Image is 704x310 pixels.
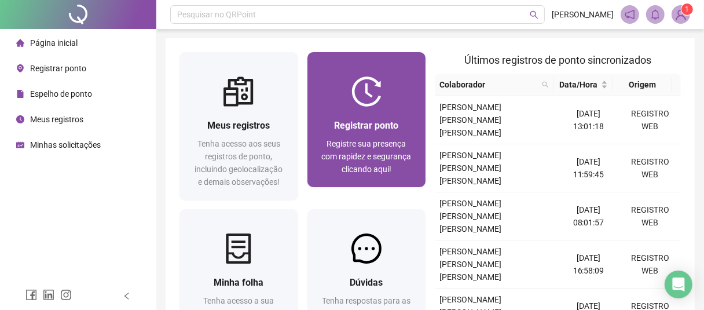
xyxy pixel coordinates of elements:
[16,90,24,98] span: file
[558,78,599,91] span: Data/Hora
[439,199,501,234] span: [PERSON_NAME] [PERSON_NAME] [PERSON_NAME]
[619,240,681,289] td: REGISTRO WEB
[439,247,501,282] span: [PERSON_NAME] [PERSON_NAME] [PERSON_NAME]
[43,289,54,301] span: linkedin
[30,115,83,124] span: Meus registros
[30,64,86,73] span: Registrar ponto
[619,192,681,240] td: REGISTRO WEB
[321,139,411,174] span: Registre sua presença com rapidez e segurança clicando aqui!
[553,74,613,96] th: Data/Hora
[665,271,692,298] div: Open Intercom Messenger
[558,144,619,192] td: [DATE] 11:59:45
[464,54,651,66] span: Últimos registros de ponto sincronizados
[681,3,693,15] sup: Atualize o seu contato no menu Meus Dados
[672,6,690,23] img: 94558
[195,139,283,187] span: Tenha acesso aos seus registros de ponto, incluindo geolocalização e demais observações!
[30,89,92,99] span: Espelho de ponto
[552,8,614,21] span: [PERSON_NAME]
[60,289,72,301] span: instagram
[307,52,426,187] a: Registrar pontoRegistre sua presença com rapidez e segurança clicando aqui!
[16,39,24,47] span: home
[542,81,549,88] span: search
[625,9,635,20] span: notification
[350,277,383,288] span: Dúvidas
[558,96,619,144] td: [DATE] 13:01:18
[25,289,37,301] span: facebook
[439,78,537,91] span: Colaborador
[619,144,681,192] td: REGISTRO WEB
[558,240,619,289] td: [DATE] 16:58:09
[558,192,619,240] td: [DATE] 08:01:57
[650,9,661,20] span: bell
[16,141,24,149] span: schedule
[530,10,538,19] span: search
[613,74,672,96] th: Origem
[123,292,131,300] span: left
[439,103,501,137] span: [PERSON_NAME] [PERSON_NAME] [PERSON_NAME]
[207,120,270,131] span: Meus registros
[30,140,101,149] span: Minhas solicitações
[16,64,24,72] span: environment
[619,96,681,144] td: REGISTRO WEB
[334,120,398,131] span: Registrar ponto
[179,52,298,200] a: Meus registrosTenha acesso aos seus registros de ponto, incluindo geolocalização e demais observa...
[214,277,263,288] span: Minha folha
[439,151,501,185] span: [PERSON_NAME] [PERSON_NAME] [PERSON_NAME]
[540,76,551,93] span: search
[16,115,24,123] span: clock-circle
[30,38,78,48] span: Página inicial
[685,5,690,13] span: 1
